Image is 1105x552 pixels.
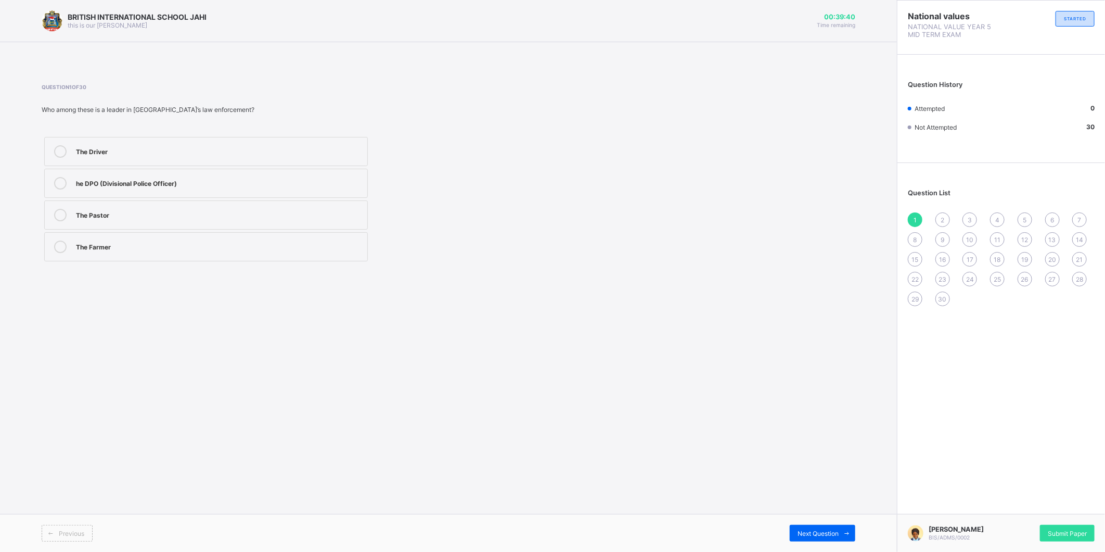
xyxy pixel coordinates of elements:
[915,123,957,131] span: Not Attempted
[915,105,945,112] span: Attempted
[914,216,917,224] span: 1
[42,106,590,114] div: Who among these is a leader in [GEOGRAPHIC_DATA]’s law enforcement?
[1078,216,1082,224] span: 7
[817,13,855,21] span: 00:39:40
[1021,275,1029,283] span: 26
[966,236,973,244] span: 10
[1076,275,1083,283] span: 28
[76,241,362,251] div: The Farmer
[1086,123,1095,131] b: 30
[1076,236,1083,244] span: 14
[1048,530,1087,537] span: Submit Paper
[1064,16,1086,21] span: STARTED
[1076,256,1083,264] span: 21
[1023,216,1026,224] span: 5
[994,236,1000,244] span: 11
[914,236,917,244] span: 8
[941,236,944,244] span: 9
[76,209,362,219] div: The Pastor
[941,216,944,224] span: 2
[42,84,590,90] span: Question 1 of 30
[967,256,973,264] span: 17
[76,145,362,156] div: The Driver
[1021,256,1028,264] span: 19
[908,81,962,89] span: Question History
[1049,236,1056,244] span: 13
[966,275,974,283] span: 24
[76,177,362,187] div: he DPO (Divisional Police Officer)
[929,534,970,541] span: BIS/ADMS/0002
[1021,236,1028,244] span: 12
[1050,216,1054,224] span: 6
[939,295,947,303] span: 30
[908,11,1001,21] span: National values
[1049,275,1056,283] span: 27
[1090,104,1095,112] b: 0
[912,256,919,264] span: 15
[995,216,999,224] span: 4
[1048,256,1056,264] span: 20
[939,275,946,283] span: 23
[994,275,1001,283] span: 25
[59,530,84,537] span: Previous
[68,21,147,29] span: this is our [PERSON_NAME]
[929,525,984,533] span: [PERSON_NAME]
[908,23,1001,39] span: NATIONAL VALUE YEAR 5 MID TERM EXAM
[911,275,919,283] span: 22
[817,22,855,28] span: Time remaining
[939,256,946,264] span: 16
[68,12,207,21] span: BRITISH INTERNATIONAL SCHOOL JAHI
[798,530,839,537] span: Next Question
[908,189,950,197] span: Question List
[911,295,919,303] span: 29
[968,216,972,224] span: 3
[994,256,1001,264] span: 18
